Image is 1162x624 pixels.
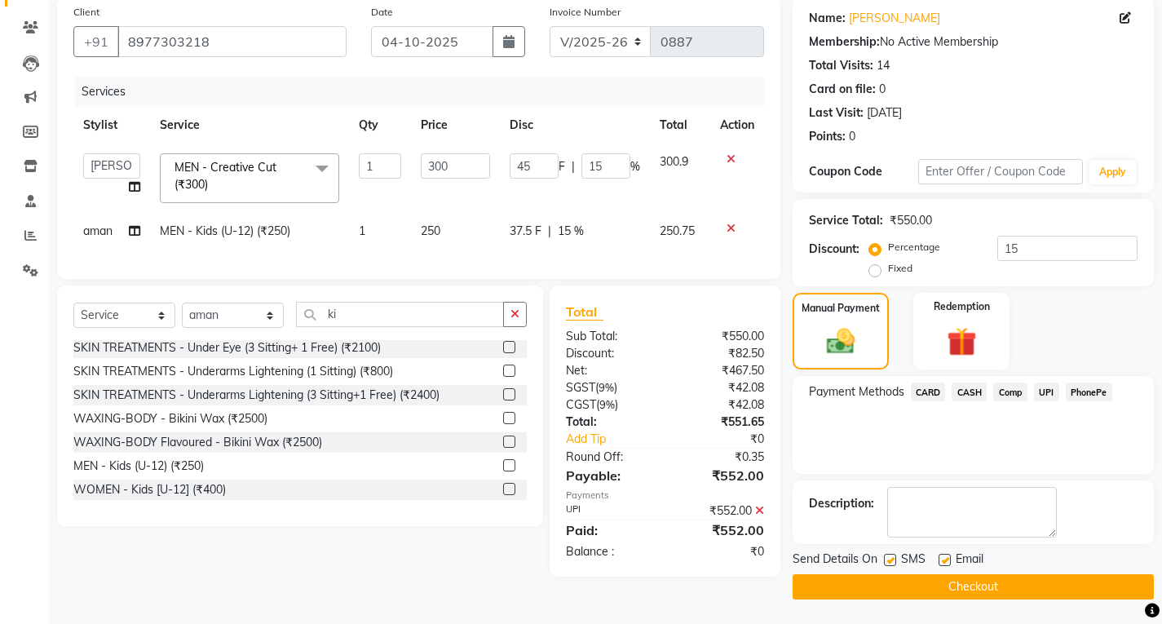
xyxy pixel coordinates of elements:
div: Balance : [554,543,665,560]
div: [DATE] [867,104,902,122]
label: Manual Payment [802,301,880,316]
div: Coupon Code [809,163,918,180]
div: ₹550.00 [890,212,932,229]
div: Round Off: [554,449,665,466]
div: Membership: [809,33,880,51]
a: Add Tip [554,431,683,448]
div: UPI [554,502,665,520]
div: ₹82.50 [665,345,775,362]
div: ₹0.35 [665,449,775,466]
span: CASH [952,383,987,401]
span: aman [83,223,113,238]
label: Redemption [934,299,990,314]
div: Services [75,77,776,107]
th: Price [411,107,500,144]
span: SMS [901,551,926,571]
img: _cash.svg [818,325,864,358]
div: ₹552.00 [665,502,775,520]
div: Points: [809,128,846,145]
div: No Active Membership [809,33,1138,51]
div: ₹42.08 [665,396,775,414]
th: Service [150,107,349,144]
span: Send Details On [793,551,877,571]
div: 0 [879,81,886,98]
button: Apply [1089,160,1136,184]
div: Description: [809,495,874,512]
input: Search by Name/Mobile/Email/Code [117,26,347,57]
label: Date [371,5,393,20]
div: WAXING-BODY - Bikini Wax (₹2500) [73,410,267,427]
div: Card on file: [809,81,876,98]
div: Total: [554,414,665,431]
div: Last Visit: [809,104,864,122]
div: ₹552.00 [665,520,775,540]
span: 250 [421,223,440,238]
div: SKIN TREATMENTS - Underarms Lightening (1 Sitting) (₹800) [73,363,393,380]
div: 0 [849,128,855,145]
span: 9% [599,398,615,411]
button: Checkout [793,574,1154,600]
div: SKIN TREATMENTS - Underarms Lightening (3 Sitting+1 Free) (₹2400) [73,387,440,404]
div: SKIN TREATMENTS - Under Eye (3 Sitting+ 1 Free) (₹2100) [73,339,381,356]
input: Enter Offer / Coupon Code [918,159,1083,184]
span: 15 % [558,223,584,240]
span: 300.9 [660,154,688,169]
div: Total Visits: [809,57,873,74]
div: Net: [554,362,665,379]
th: Total [650,107,710,144]
span: 1 [359,223,365,238]
input: Search or Scan [296,302,504,327]
a: x [208,177,215,192]
div: 14 [877,57,890,74]
div: Sub Total: [554,328,665,345]
label: Invoice Number [550,5,621,20]
span: | [548,223,551,240]
span: 250.75 [660,223,695,238]
div: Payments [566,489,764,502]
span: Email [956,551,983,571]
span: 9% [599,381,614,394]
div: Paid: [554,520,665,540]
div: ₹551.65 [665,414,775,431]
span: SGST [566,380,595,395]
span: 37.5 F [510,223,541,240]
th: Disc [500,107,650,144]
div: ( ) [554,396,665,414]
span: MEN - Kids (U-12) (₹250) [160,223,290,238]
div: Service Total: [809,212,883,229]
span: CGST [566,397,596,412]
label: Client [73,5,99,20]
div: ( ) [554,379,665,396]
div: ₹0 [683,431,776,448]
div: Discount: [809,241,859,258]
span: % [630,158,640,175]
div: Discount: [554,345,665,362]
span: | [572,158,575,175]
span: MEN - Creative Cut (₹300) [175,160,276,192]
button: +91 [73,26,119,57]
span: UPI [1034,383,1059,401]
div: ₹552.00 [665,466,775,485]
th: Qty [349,107,411,144]
label: Fixed [888,261,912,276]
div: ₹0 [665,543,775,560]
a: [PERSON_NAME] [849,10,940,27]
label: Percentage [888,240,940,254]
div: ₹550.00 [665,328,775,345]
div: WOMEN - Kids [U-12] (₹400) [73,481,226,498]
span: F [559,158,565,175]
th: Stylist [73,107,150,144]
div: Payable: [554,466,665,485]
div: Name: [809,10,846,27]
span: PhonePe [1066,383,1112,401]
span: Payment Methods [809,383,904,401]
th: Action [710,107,764,144]
span: Comp [993,383,1027,401]
span: Total [566,303,603,321]
div: WAXING-BODY Flavoured - Bikini Wax (₹2500) [73,434,322,451]
img: _gift.svg [938,324,986,361]
span: CARD [911,383,946,401]
div: ₹42.08 [665,379,775,396]
div: ₹467.50 [665,362,775,379]
div: MEN - Kids (U-12) (₹250) [73,458,204,475]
